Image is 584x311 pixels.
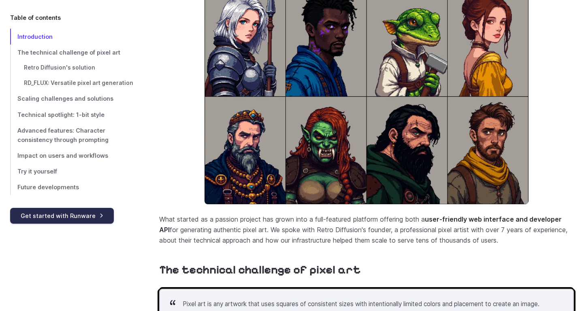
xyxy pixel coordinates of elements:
[24,64,95,71] span: Retro Diffusion's solution
[10,60,133,76] a: Retro Diffusion's solution
[10,123,133,148] a: Advanced features: Character consistency through prompting
[17,152,108,159] span: Impact on users and workflows
[17,184,79,190] span: Future developments
[10,44,133,60] a: The technical challenge of pixel art
[24,80,133,86] span: RD_FLUX: Versatile pixel art generation
[17,168,57,175] span: Try it yourself
[159,215,562,234] strong: user-friendly web interface and developer API
[10,179,133,195] a: Future developments
[10,148,133,163] a: Impact on users and workflows
[183,299,560,309] p: Pixel art is any artwork that uses squares of consistent sizes with intentionally limited colors ...
[159,214,574,245] p: What started as a passion project has grown into a full-featured platform offering both a for gen...
[10,163,133,179] a: Try it yourself
[17,127,109,143] span: Advanced features: Character consistency through prompting
[17,95,113,102] span: Scaling challenges and solutions
[10,13,61,22] span: Table of contents
[17,49,120,56] span: The technical challenge of pixel art
[10,76,133,91] a: RD_FLUX: Versatile pixel art generation
[17,111,104,118] span: Technical spotlight: 1-bit style
[10,91,133,107] a: Scaling challenges and solutions
[17,33,53,40] span: Introduction
[159,263,361,277] a: The technical challenge of pixel art
[10,208,114,224] a: Get started with Runware
[10,29,133,44] a: Introduction
[10,107,133,123] a: Technical spotlight: 1-bit style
